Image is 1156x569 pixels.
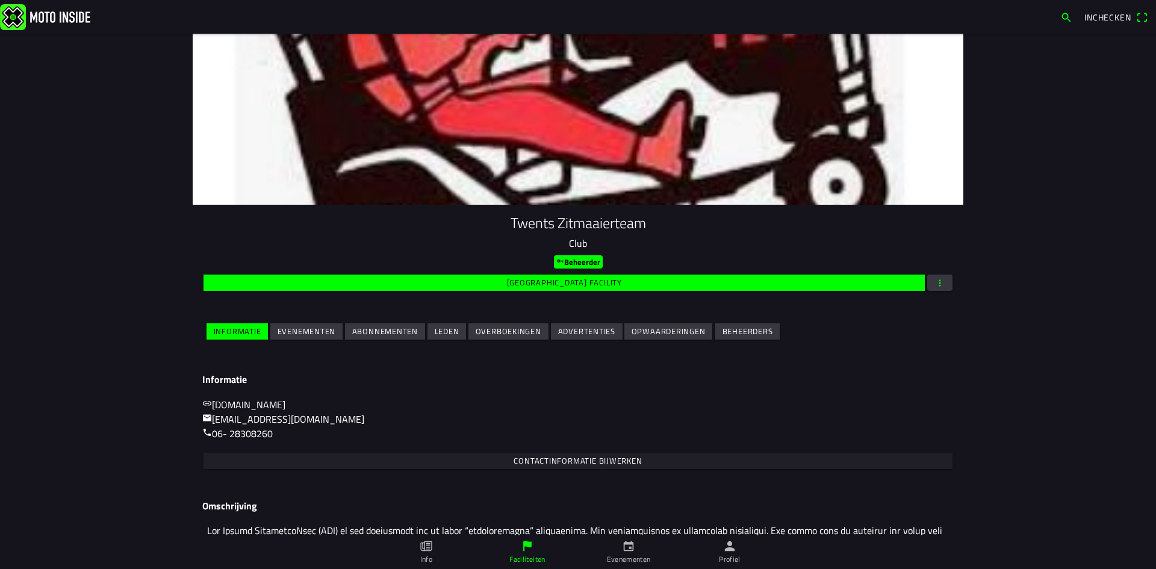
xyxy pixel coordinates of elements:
ion-badge: Beheerder [554,255,603,269]
ion-icon: paper [420,539,433,553]
a: search [1054,7,1078,27]
ion-button: Advertenties [551,323,623,340]
ion-icon: flag [521,539,534,553]
ion-button: Evenementen [270,323,343,340]
a: Incheckenqr scanner [1078,7,1154,27]
ion-icon: mail [202,413,212,423]
ion-icon: calendar [622,539,635,553]
ion-label: Evenementen [607,554,651,565]
ion-icon: key [556,257,564,265]
ion-button: Opwaarderingen [624,323,712,340]
ion-button: [GEOGRAPHIC_DATA] facility [204,275,925,291]
a: call06- 28308260 [202,426,273,441]
textarea: Lor Ipsumd SitametcoNsec (ADI) el sed doeiusmodt inc ut labor “etdoloremagna” aliquaenima. Min ve... [202,517,954,559]
h3: Informatie [202,374,954,385]
ion-button: Overboekingen [468,323,548,340]
ion-button: Informatie [207,323,268,340]
span: Inchecken [1084,11,1131,23]
ion-icon: person [723,539,736,553]
ion-button: Beheerders [715,323,780,340]
h1: Twents Zitmaaierteam [202,214,954,232]
ion-label: Faciliteiten [509,554,545,565]
a: link[DOMAIN_NAME] [202,397,285,412]
ion-button: Contactinformatie bijwerken [204,453,952,469]
ion-label: Info [420,554,432,565]
a: mail[EMAIL_ADDRESS][DOMAIN_NAME] [202,412,364,426]
h3: Omschrijving [202,500,954,512]
p: Club [202,236,954,250]
ion-button: Abonnementen [345,323,425,340]
ion-button: Leden [427,323,466,340]
ion-label: Profiel [719,554,741,565]
ion-icon: call [202,428,212,437]
ion-icon: link [202,399,212,408]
